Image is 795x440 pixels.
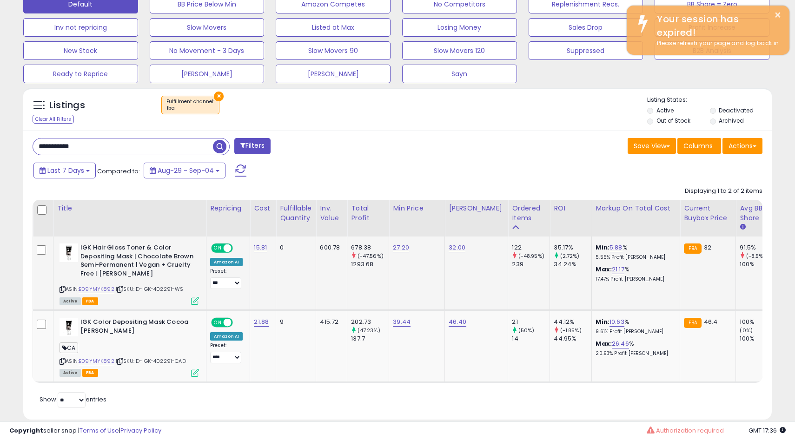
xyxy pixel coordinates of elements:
div: 600.78 [320,243,340,252]
span: OFF [232,319,246,327]
span: Aug-29 - Sep-04 [158,166,214,175]
a: 46.40 [449,317,466,327]
div: fba [166,105,214,112]
div: Current Buybox Price [684,204,732,223]
button: × [214,92,224,101]
span: | SKU: D-IGK-402291-WS [116,285,184,293]
div: 0 [280,243,309,252]
b: Min: [596,317,609,326]
small: (2.72%) [560,252,580,260]
span: 2025-09-13 17:36 GMT [749,426,786,435]
button: Losing Money [402,18,517,37]
span: 32 [704,243,711,252]
button: Filters [234,138,271,154]
a: 39.44 [393,317,411,327]
div: seller snap | | [9,427,161,435]
span: 46.4 [704,317,718,326]
img: 31miagsUBJL._SL40_.jpg [60,318,78,336]
div: Displaying 1 to 2 of 2 items [685,187,762,196]
strong: Copyright [9,426,43,435]
small: Avg BB Share. [740,223,745,231]
div: 137.7 [351,335,389,343]
label: Deactivated [719,106,754,114]
span: ON [212,319,224,327]
div: 678.38 [351,243,389,252]
h5: Listings [49,99,85,112]
button: Listed at Max [276,18,391,37]
a: 10.63 [609,317,624,327]
div: Avg BB Share [740,204,774,223]
button: Inv not repricing [23,18,138,37]
button: [PERSON_NAME] [276,65,391,83]
img: 31miagsUBJL._SL40_.jpg [60,243,78,262]
p: Listing States: [647,96,771,105]
button: Suppressed [529,41,643,60]
small: (-8.5%) [746,252,766,260]
div: 14 [512,335,550,343]
a: 27.20 [393,243,409,252]
small: (50%) [518,327,535,334]
small: FBA [684,243,701,254]
a: Privacy Policy [120,426,161,435]
small: (-1.85%) [560,327,582,334]
span: | SKU: D-IGK-402291-CAD [116,357,186,365]
div: 415.72 [320,318,340,326]
button: Ready to Reprice [23,65,138,83]
a: Terms of Use [79,426,119,435]
span: Columns [683,141,713,151]
div: Title [57,204,202,213]
a: B09YMYK892 [79,285,114,293]
button: Sales Drop [529,18,643,37]
div: 44.95% [554,335,591,343]
span: CA [60,342,78,353]
div: 202.73 [351,318,389,326]
div: Please refresh your page and log back in [650,39,782,48]
div: Inv. value [320,204,343,223]
button: Last 7 Days [33,163,96,178]
div: % [596,265,673,282]
div: Amazon AI [210,332,243,341]
small: (-48.95%) [518,252,544,260]
div: Your session has expired! [650,13,782,39]
p: 5.55% Profit [PERSON_NAME] [596,254,673,261]
small: (47.23%) [358,327,380,334]
button: Save View [628,138,676,154]
div: 239 [512,260,550,269]
th: The percentage added to the cost of goods (COGS) that forms the calculator for Min & Max prices. [592,200,680,236]
div: Repricing [210,204,246,213]
span: All listings currently available for purchase on Amazon [60,369,81,377]
div: Amazon AI [210,258,243,266]
b: Max: [596,265,612,274]
div: Preset: [210,268,243,289]
span: Authorization required [656,426,724,435]
span: All listings currently available for purchase on Amazon [60,297,81,305]
b: IGK Color Depositing Mask Cocoa [PERSON_NAME] [80,318,193,337]
label: Archived [719,117,744,125]
div: [PERSON_NAME] [449,204,504,213]
p: 17.47% Profit [PERSON_NAME] [596,276,673,282]
div: ROI [554,204,588,213]
div: Clear All Filters [33,115,74,124]
div: Ordered Items [512,204,546,223]
div: ASIN: [60,318,199,376]
button: New Stock [23,41,138,60]
small: FBA [684,318,701,328]
div: 35.17% [554,243,591,252]
a: 21.17 [612,265,624,274]
button: Aug-29 - Sep-04 [144,163,225,178]
div: Total Profit [351,204,385,223]
div: 44.12% [554,318,591,326]
button: × [774,9,782,21]
button: Columns [677,138,721,154]
div: 9 [280,318,309,326]
a: 21.88 [254,317,269,327]
span: OFF [232,244,246,252]
span: Fulfillment channel : [166,98,214,112]
div: 100% [740,318,777,326]
label: Active [656,106,674,114]
div: 100% [740,335,777,343]
a: 5.88 [609,243,623,252]
button: Slow Movers [150,18,265,37]
button: No Movement - 3 Days [150,41,265,60]
span: FBA [82,369,98,377]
